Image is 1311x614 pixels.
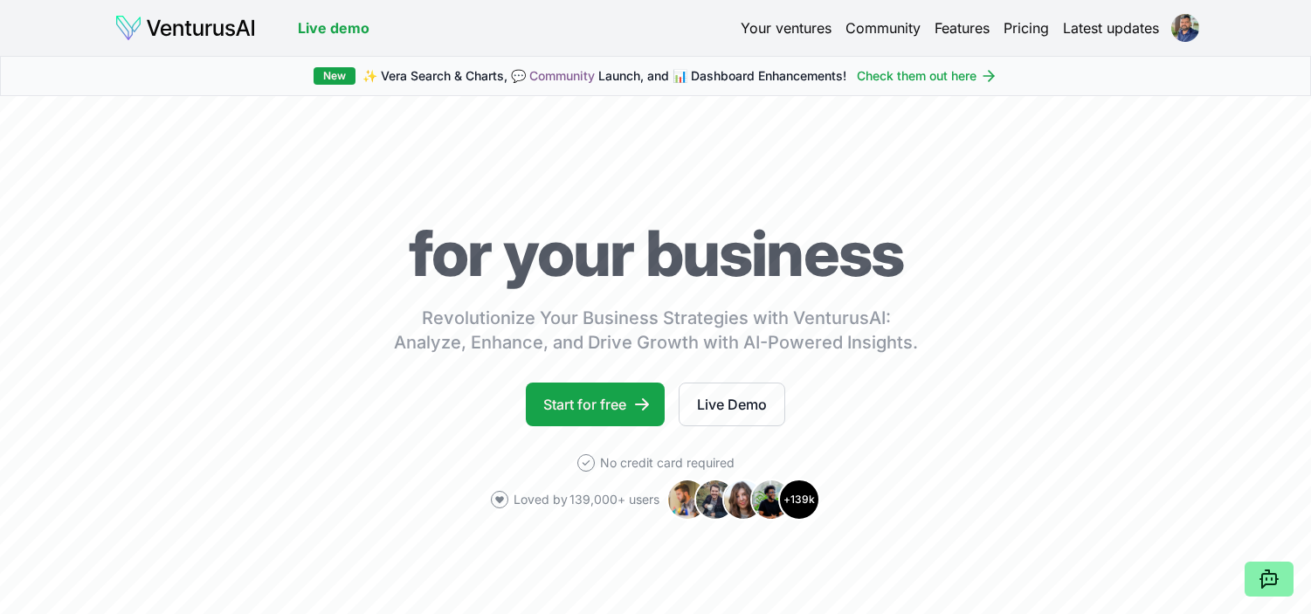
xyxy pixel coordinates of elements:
[741,17,831,38] a: Your ventures
[526,383,665,426] a: Start for free
[750,479,792,521] img: Avatar 4
[1171,14,1199,42] img: ACg8ocJTfwUn12wtTBZoFAWqpTF2Q272AQdjhh9DsXjGd2anhPyhZzOz=s96-c
[857,67,997,85] a: Check them out here
[679,383,785,426] a: Live Demo
[529,68,595,83] a: Community
[666,479,708,521] img: Avatar 1
[935,17,990,38] a: Features
[1063,17,1159,38] a: Latest updates
[298,17,369,38] a: Live demo
[845,17,921,38] a: Community
[1004,17,1049,38] a: Pricing
[362,67,846,85] span: ✨ Vera Search & Charts, 💬 Launch, and 📊 Dashboard Enhancements!
[694,479,736,521] img: Avatar 2
[314,67,355,85] div: New
[722,479,764,521] img: Avatar 3
[114,14,256,42] img: logo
